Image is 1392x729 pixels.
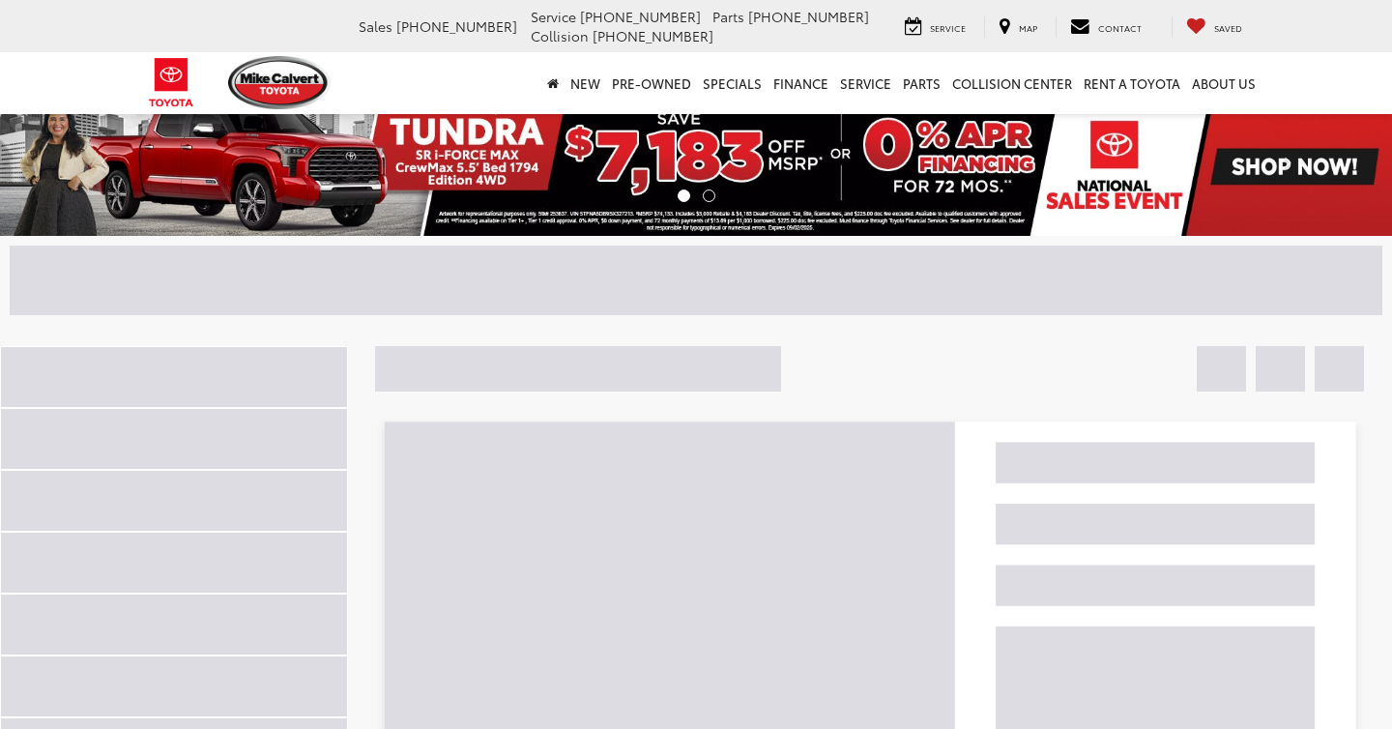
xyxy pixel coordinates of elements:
a: About Us [1186,52,1261,114]
span: [PHONE_NUMBER] [396,16,517,36]
a: Pre-Owned [606,52,697,114]
a: Service [834,52,897,114]
a: Finance [768,52,834,114]
span: Sales [359,16,392,36]
span: Map [1019,21,1037,34]
img: Mike Calvert Toyota [228,56,331,109]
a: Rent a Toyota [1078,52,1186,114]
span: Collision [531,26,589,45]
a: Parts [897,52,946,114]
a: New [565,52,606,114]
span: Service [531,7,576,26]
a: Map [984,16,1052,38]
a: Home [541,52,565,114]
a: Specials [697,52,768,114]
span: Contact [1098,21,1142,34]
span: Saved [1214,21,1242,34]
a: Collision Center [946,52,1078,114]
span: Service [930,21,966,34]
span: [PHONE_NUMBER] [593,26,713,45]
a: My Saved Vehicles [1172,16,1257,38]
a: Contact [1056,16,1156,38]
span: [PHONE_NUMBER] [580,7,701,26]
img: Toyota [135,51,208,114]
span: Parts [712,7,744,26]
span: [PHONE_NUMBER] [748,7,869,26]
a: Service [890,16,980,38]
